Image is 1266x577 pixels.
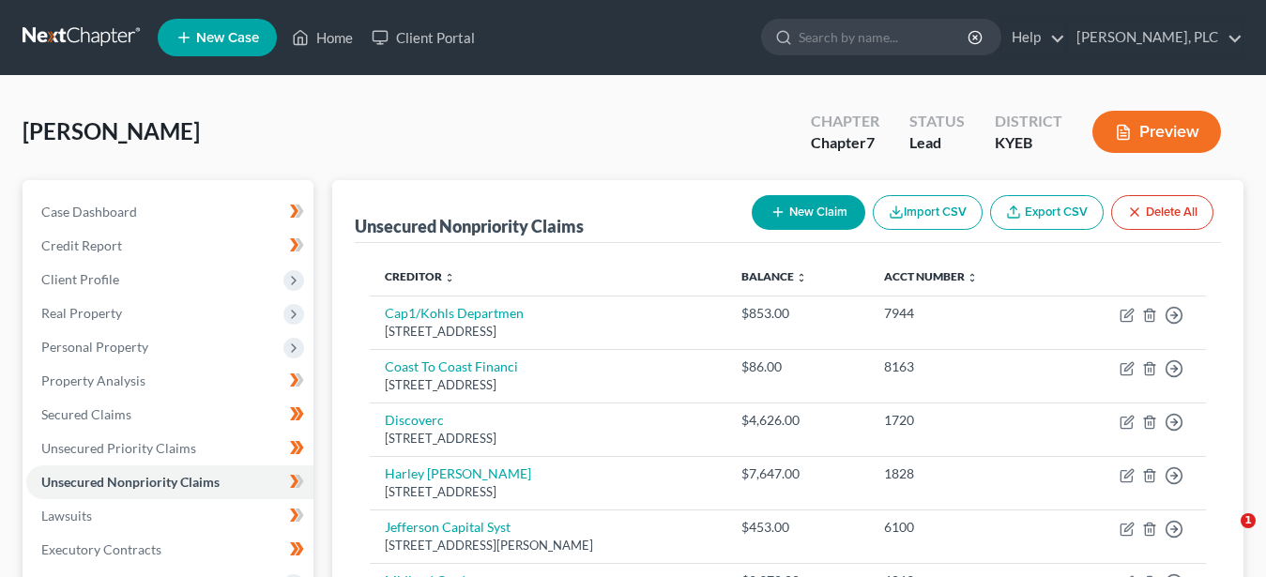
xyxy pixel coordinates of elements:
button: Import CSV [873,195,983,230]
div: Unsecured Nonpriority Claims [355,215,584,237]
a: Jefferson Capital Syst [385,519,511,535]
i: unfold_more [796,272,807,283]
div: [STREET_ADDRESS] [385,430,711,448]
button: New Claim [752,195,865,230]
a: Discoverc [385,412,444,428]
a: Home [282,21,362,54]
div: 7944 [884,304,1039,323]
div: [STREET_ADDRESS] [385,323,711,341]
div: 1828 [884,464,1039,483]
div: 1720 [884,411,1039,430]
div: $853.00 [741,304,854,323]
span: 1 [1241,513,1256,528]
a: [PERSON_NAME], PLC [1067,21,1243,54]
div: KYEB [995,132,1062,154]
a: Unsecured Nonpriority Claims [26,465,313,499]
a: Property Analysis [26,364,313,398]
span: Unsecured Priority Claims [41,440,196,456]
a: Client Portal [362,21,484,54]
span: Executory Contracts [41,541,161,557]
i: unfold_more [444,272,455,283]
div: [STREET_ADDRESS] [385,376,711,394]
a: Coast To Coast Financi [385,358,518,374]
button: Preview [1092,111,1221,153]
span: Property Analysis [41,372,145,388]
i: unfold_more [967,272,978,283]
span: Real Property [41,305,122,321]
iframe: Intercom live chat [1202,513,1247,558]
a: Lawsuits [26,499,313,533]
div: 6100 [884,518,1039,537]
span: Credit Report [41,237,122,253]
span: New Case [196,31,259,45]
a: Help [1002,21,1065,54]
input: Search by name... [799,20,970,54]
div: Chapter [811,132,879,154]
div: $4,626.00 [741,411,854,430]
span: Unsecured Nonpriority Claims [41,474,220,490]
button: Delete All [1111,195,1213,230]
span: [PERSON_NAME] [23,117,200,144]
a: Balance unfold_more [741,269,807,283]
a: Creditor unfold_more [385,269,455,283]
span: Client Profile [41,271,119,287]
div: $453.00 [741,518,854,537]
a: Export CSV [990,195,1104,230]
div: [STREET_ADDRESS][PERSON_NAME] [385,537,711,554]
span: Lawsuits [41,508,92,524]
div: 8163 [884,357,1039,376]
span: Personal Property [41,339,148,355]
a: Acct Number unfold_more [884,269,978,283]
div: [STREET_ADDRESS] [385,483,711,501]
a: Cap1/Kohls Departmen [385,305,524,321]
span: Secured Claims [41,406,131,422]
a: Unsecured Priority Claims [26,432,313,465]
span: Case Dashboard [41,204,137,220]
a: Executory Contracts [26,533,313,567]
a: Harley [PERSON_NAME] [385,465,531,481]
div: Lead [909,132,965,154]
a: Case Dashboard [26,195,313,229]
a: Credit Report [26,229,313,263]
div: Status [909,111,965,132]
div: Chapter [811,111,879,132]
span: 7 [866,133,875,151]
div: District [995,111,1062,132]
div: $86.00 [741,357,854,376]
a: Secured Claims [26,398,313,432]
div: $7,647.00 [741,464,854,483]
